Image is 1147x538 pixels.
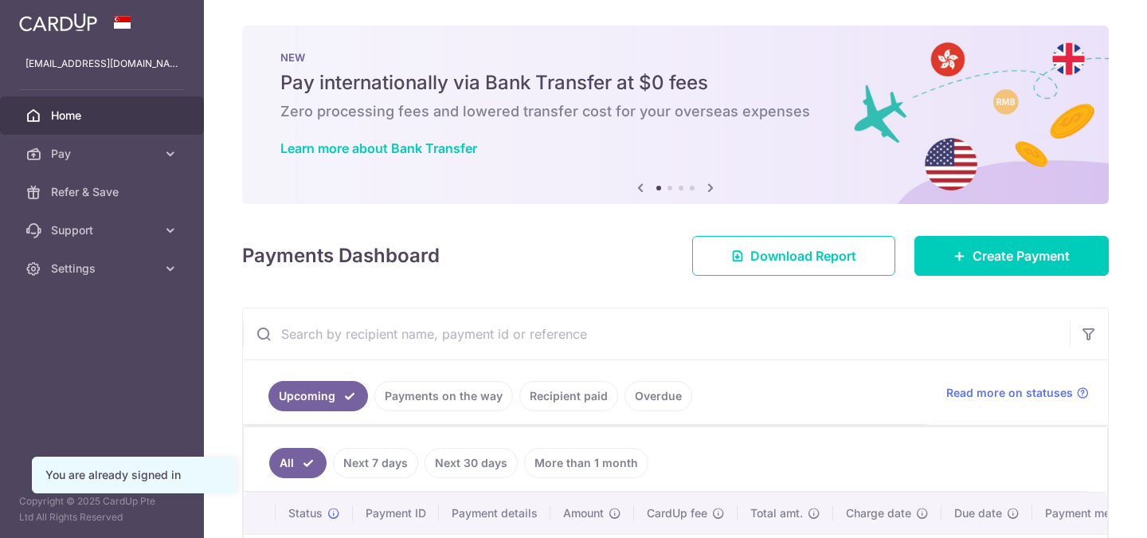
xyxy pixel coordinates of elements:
[946,385,1073,401] span: Read more on statuses
[269,448,327,478] a: All
[914,236,1109,276] a: Create Payment
[563,505,604,521] span: Amount
[242,26,1109,204] img: Bank transfer banner
[243,308,1070,359] input: Search by recipient name, payment id or reference
[51,108,156,124] span: Home
[280,70,1071,96] h5: Pay internationally via Bank Transfer at $0 fees
[288,505,323,521] span: Status
[51,146,156,162] span: Pay
[268,381,368,411] a: Upcoming
[280,102,1071,121] h6: Zero processing fees and lowered transfer cost for your overseas expenses
[25,56,178,72] p: [EMAIL_ADDRESS][DOMAIN_NAME]
[624,381,692,411] a: Overdue
[647,505,707,521] span: CardUp fee
[954,505,1002,521] span: Due date
[242,242,440,270] h4: Payments Dashboard
[973,246,1070,265] span: Create Payment
[19,13,97,32] img: CardUp
[51,222,156,238] span: Support
[846,505,911,521] span: Charge date
[946,385,1089,401] a: Read more on statuses
[51,184,156,200] span: Refer & Save
[45,467,222,483] div: You are already signed in
[750,505,803,521] span: Total amt.
[439,493,550,534] th: Payment details
[374,381,513,411] a: Payments on the way
[425,448,518,478] a: Next 30 days
[692,236,895,276] a: Download Report
[280,140,477,156] a: Learn more about Bank Transfer
[750,246,856,265] span: Download Report
[280,51,1071,64] p: NEW
[51,261,156,277] span: Settings
[353,493,439,534] th: Payment ID
[333,448,418,478] a: Next 7 days
[524,448,648,478] a: More than 1 month
[519,381,618,411] a: Recipient paid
